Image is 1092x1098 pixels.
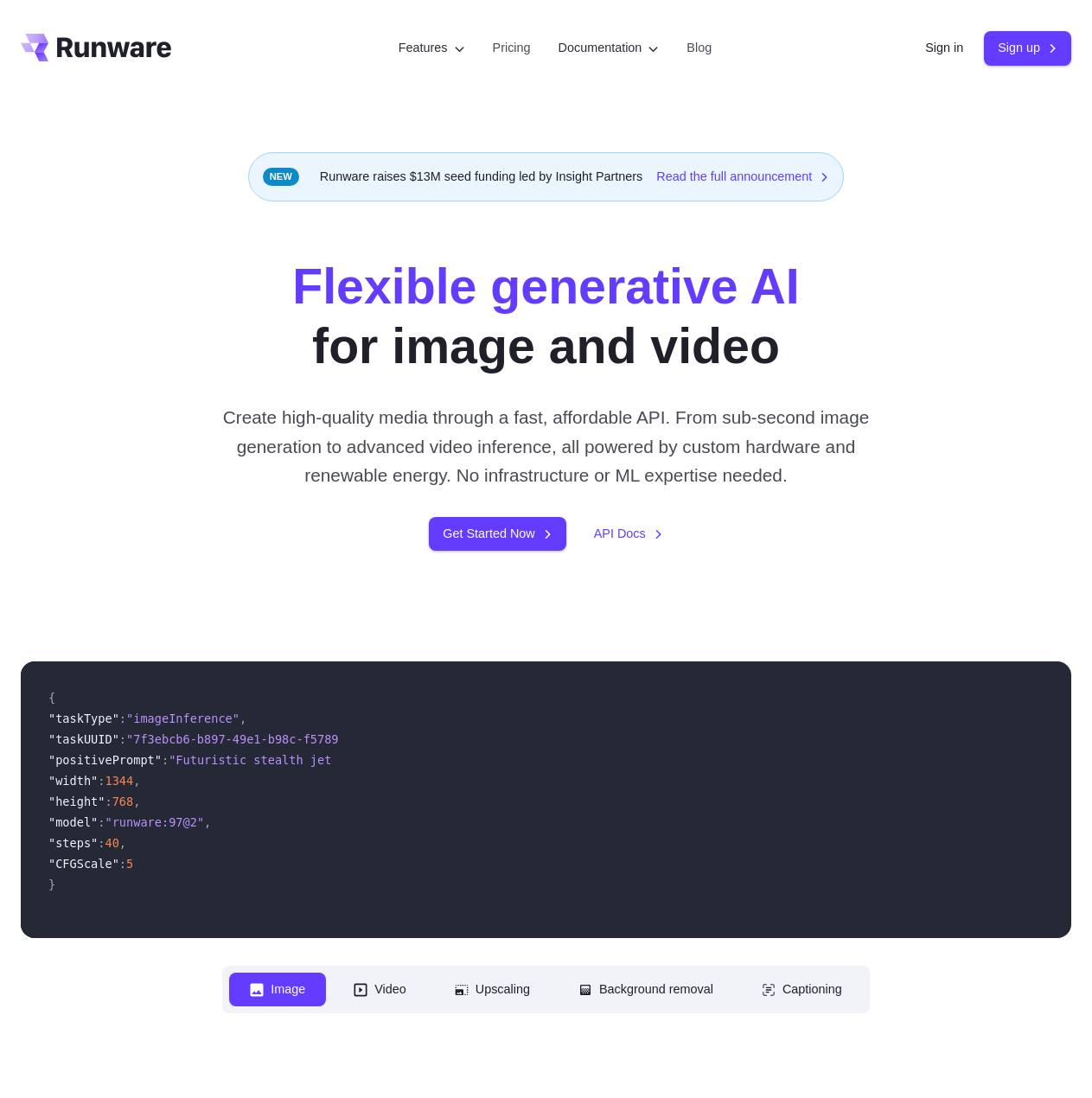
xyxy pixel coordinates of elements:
span: 1344 [105,774,133,788]
div: Runware raises $13M seed funding led by Insight Partners [248,152,845,201]
span: 40 [105,836,118,850]
span: : [98,836,105,850]
span: : [162,753,169,767]
span: , [119,836,126,850]
span: "taskUUID" [48,732,119,746]
button: Captioning [741,973,863,1006]
span: : [119,732,126,746]
span: "imageInference" [126,712,239,725]
span: "height" [48,795,105,808]
button: Upscaling [434,973,551,1006]
span: "positivePrompt" [48,753,162,767]
span: "CFGScale" [48,857,119,871]
span: } [48,878,55,891]
span: : [119,857,126,871]
a: Sign up [984,31,1071,65]
label: Features [399,38,465,58]
button: Background removal [558,973,734,1006]
span: : [105,795,112,808]
h1: for image and video [292,257,800,375]
a: Blog [686,38,712,58]
span: { [48,691,55,705]
a: Read the full announcement [656,167,829,187]
span: 5 [126,857,133,871]
strong: Flexible generative AI [292,259,800,314]
span: : [98,774,105,788]
span: , [133,795,140,808]
span: 768 [112,795,134,808]
a: Sign in [925,38,963,58]
button: Image [229,973,326,1006]
span: , [204,815,211,829]
label: Documentation [559,38,660,58]
span: "model" [48,815,98,829]
span: : [119,712,126,725]
span: , [239,712,246,725]
a: Pricing [493,38,531,58]
span: , [133,774,140,788]
span: "Futuristic stealth jet streaking through a neon-lit cityscape with glowing purple exhaust" [169,753,813,767]
span: "taskType" [48,712,119,725]
span: : [98,815,105,829]
span: "runware:97@2" [105,815,204,829]
a: Go to / [21,34,171,61]
span: "7f3ebcb6-b897-49e1-b98c-f5789d2d40d7" [126,732,395,746]
a: Get Started Now [429,517,565,551]
button: Video [333,973,427,1006]
span: "width" [48,774,98,788]
span: "steps" [48,836,98,850]
p: Create high-quality media through a fast, affordable API. From sub-second image generation to adv... [210,403,883,489]
a: API Docs [594,524,663,544]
